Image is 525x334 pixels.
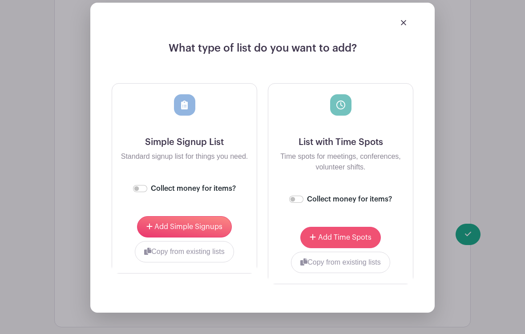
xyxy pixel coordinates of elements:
[151,183,236,194] label: Collect money for items?
[318,234,372,241] span: Add Time Spots
[119,137,250,148] h5: Simple Signup List
[137,216,232,237] button: Add Simple Signups
[275,137,406,148] h5: List with Time Spots
[300,227,380,248] button: Add Time Spots
[307,194,392,205] label: Collect money for items?
[119,151,250,162] p: Standard signup list for things you need.
[135,241,234,262] button: Copy from existing lists
[112,42,413,62] h4: What type of list do you want to add?
[401,20,406,25] img: close_button-5f87c8562297e5c2d7936805f587ecaba9071eb48480494691a3f1689db116b3.svg
[291,252,390,273] button: Copy from existing lists
[275,151,406,173] p: Time spots for meetings, conferences, volunteer shifts.
[154,223,222,230] span: Add Simple Signups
